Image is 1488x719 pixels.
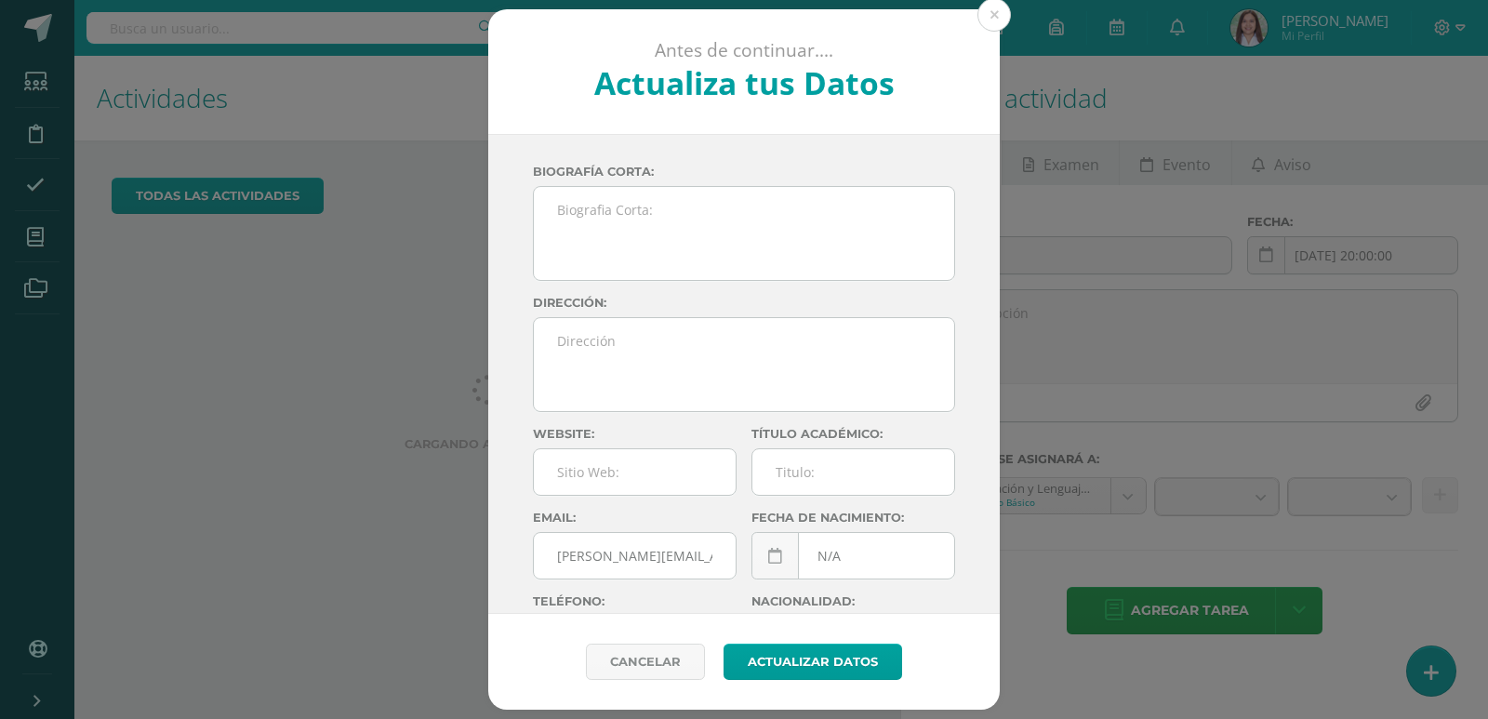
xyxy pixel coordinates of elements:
label: Email: [533,511,737,525]
input: Sitio Web: [534,449,736,495]
label: Teléfono: [533,594,737,608]
h2: Actualiza tus Datos [538,61,950,104]
label: Nacionalidad: [751,594,955,608]
input: Fecha de Nacimiento: [752,533,954,579]
label: Website: [533,427,737,441]
label: Dirección: [533,296,955,310]
label: Fecha de nacimiento: [751,511,955,525]
a: Cancelar [586,644,705,680]
input: Titulo: [752,449,954,495]
label: Título académico: [751,427,955,441]
input: Correo Electronico: [534,533,736,579]
p: Antes de continuar.... [538,39,950,62]
label: Biografía corta: [533,165,955,179]
button: Actualizar datos [724,644,902,680]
